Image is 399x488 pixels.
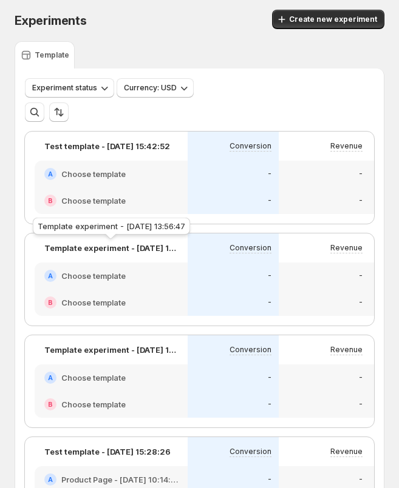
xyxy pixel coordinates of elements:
[289,15,377,24] span: Create new experiment
[15,13,87,28] span: Experiments
[48,299,53,306] h2: B
[359,298,363,307] p: -
[330,345,363,355] p: Revenue
[268,169,271,179] p: -
[48,197,53,204] h2: B
[359,271,363,281] p: -
[124,83,177,93] span: Currency: USD
[61,195,126,207] h2: Choose template
[32,83,97,93] span: Experiment status
[359,373,363,383] p: -
[359,196,363,206] p: -
[359,399,363,409] p: -
[330,243,363,253] p: Revenue
[230,345,271,355] p: Conversion
[268,399,271,409] p: -
[48,476,53,483] h2: A
[268,373,271,383] p: -
[268,196,271,206] p: -
[48,170,53,178] h2: A
[268,271,271,281] p: -
[61,296,126,309] h2: Choose template
[48,272,53,279] h2: A
[48,401,53,408] h2: B
[35,50,69,60] p: Template
[61,398,126,410] h2: Choose template
[49,102,69,122] button: Sort the results
[117,78,194,98] button: Currency: USD
[359,475,363,484] p: -
[44,242,178,254] p: Template experiment - [DATE] 13:56:47
[330,447,363,456] p: Revenue
[330,141,363,151] p: Revenue
[25,78,114,98] button: Experiment status
[61,270,126,282] h2: Choose template
[230,447,271,456] p: Conversion
[268,475,271,484] p: -
[230,243,271,253] p: Conversion
[61,372,126,384] h2: Choose template
[48,374,53,381] h2: A
[44,140,170,152] p: Test template - [DATE] 15:42:52
[44,446,171,458] p: Test template - [DATE] 15:28:26
[272,10,384,29] button: Create new experiment
[44,344,178,356] p: Template experiment - [DATE] 11:34:13
[359,169,363,179] p: -
[268,298,271,307] p: -
[230,141,271,151] p: Conversion
[61,473,178,486] h2: Product Page - [DATE] 10:14:03
[61,168,126,180] h2: Choose template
